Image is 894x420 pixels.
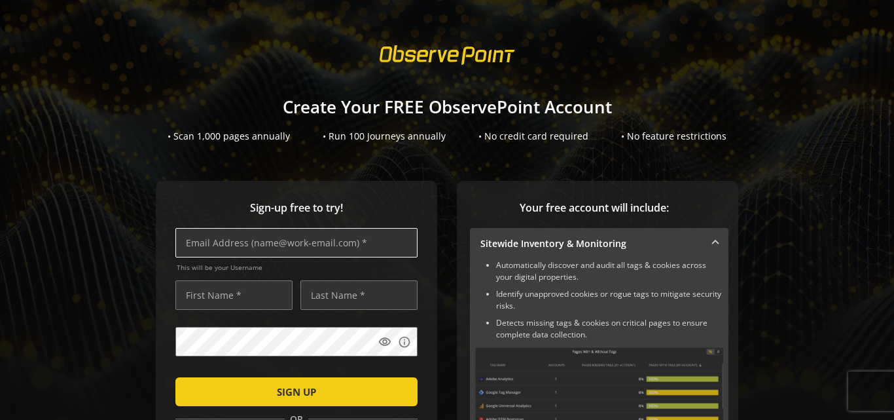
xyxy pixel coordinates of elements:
[168,130,290,143] div: • Scan 1,000 pages annually
[470,200,719,216] span: Your free account will include:
[480,237,702,250] mat-panel-title: Sitewide Inventory & Monitoring
[277,380,316,404] span: SIGN UP
[496,317,723,341] li: Detects missing tags & cookies on critical pages to ensure complete data collection.
[175,377,418,406] button: SIGN UP
[175,228,418,258] input: Email Address (name@work-email.com) *
[175,200,418,216] span: Sign-up free to try!
[621,130,726,143] div: • No feature restrictions
[175,280,293,310] input: First Name *
[478,130,588,143] div: • No credit card required
[470,228,728,259] mat-expansion-panel-header: Sitewide Inventory & Monitoring
[323,130,446,143] div: • Run 100 Journeys annually
[300,280,418,310] input: Last Name *
[496,288,723,312] li: Identify unapproved cookies or rogue tags to mitigate security risks.
[177,263,418,272] span: This will be your Username
[496,259,723,283] li: Automatically discover and audit all tags & cookies across your digital properties.
[378,335,391,349] mat-icon: visibility
[398,335,411,349] mat-icon: info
